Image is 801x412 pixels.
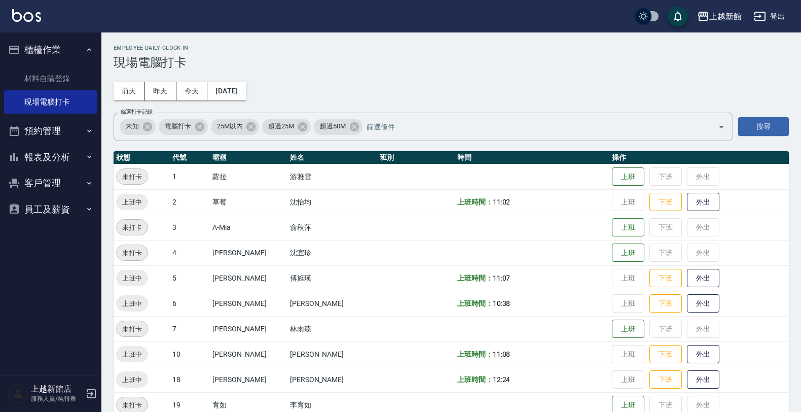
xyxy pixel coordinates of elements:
td: [PERSON_NAME] [287,367,378,392]
button: 前天 [114,82,145,100]
td: [PERSON_NAME] [210,291,287,316]
img: Logo [12,9,41,22]
button: 外出 [687,193,719,212]
a: 現場電腦打卡 [4,90,97,114]
b: 上班時間： [457,198,493,206]
button: 外出 [687,345,719,364]
th: 班別 [377,151,455,164]
td: [PERSON_NAME] [210,341,287,367]
div: 25M以內 [211,119,260,135]
span: 上班中 [116,298,148,309]
button: 員工及薪資 [4,196,97,223]
span: 未打卡 [117,324,148,334]
button: 上班 [612,244,644,262]
div: 超過50M [314,119,362,135]
button: 登出 [750,7,789,26]
span: 上班中 [116,197,148,208]
th: 時間 [455,151,609,164]
td: 4 [170,240,210,265]
span: 未打卡 [117,222,148,233]
button: 上班 [612,167,644,186]
td: 俞秋萍 [287,215,378,240]
span: 未打卡 [117,400,148,410]
td: [PERSON_NAME] [210,240,287,265]
td: 2 [170,189,210,215]
span: 超過50M [314,121,352,131]
td: 18 [170,367,210,392]
span: 11:02 [493,198,511,206]
td: 7 [170,316,210,341]
a: 材料自購登錄 [4,67,97,90]
button: [DATE] [207,82,246,100]
button: save [668,6,688,26]
th: 姓名 [287,151,378,164]
td: [PERSON_NAME] [210,367,287,392]
span: 未打卡 [117,248,148,258]
button: 下班 [649,294,682,313]
b: 上班時間： [457,299,493,307]
div: 超過25M [262,119,311,135]
b: 上班時間： [457,350,493,358]
span: 未知 [120,121,145,131]
td: 蘿拉 [210,164,287,189]
img: Person [8,384,28,404]
button: 今天 [176,82,208,100]
span: 超過25M [262,121,300,131]
td: 1 [170,164,210,189]
button: 上越新館 [693,6,746,27]
td: 10 [170,341,210,367]
td: 3 [170,215,210,240]
button: 下班 [649,269,682,288]
h3: 現場電腦打卡 [114,55,789,70]
span: 25M以內 [211,121,249,131]
div: 未知 [120,119,156,135]
td: [PERSON_NAME] [210,316,287,341]
b: 上班時間： [457,375,493,384]
td: [PERSON_NAME] [210,265,287,291]
th: 狀態 [114,151,170,164]
b: 上班時間： [457,274,493,282]
button: 下班 [649,345,682,364]
button: 上班 [612,218,644,237]
span: 電腦打卡 [159,121,197,131]
div: 電腦打卡 [159,119,208,135]
h2: Employee Daily Clock In [114,45,789,51]
td: 游雅雲 [287,164,378,189]
div: 上越新館 [709,10,742,23]
td: 草莓 [210,189,287,215]
th: 代號 [170,151,210,164]
td: 5 [170,265,210,291]
button: 搜尋 [738,117,789,136]
span: 11:07 [493,274,511,282]
button: 外出 [687,370,719,389]
th: 操作 [609,151,789,164]
button: Open [713,119,730,135]
input: 篩選條件 [364,118,700,135]
button: 報表及分析 [4,144,97,170]
button: 預約管理 [4,118,97,144]
p: 服務人員/純報表 [31,394,83,403]
td: 6 [170,291,210,316]
td: 沈怡均 [287,189,378,215]
span: 上班中 [116,374,148,385]
button: 下班 [649,370,682,389]
button: 外出 [687,269,719,288]
td: 沈宜珍 [287,240,378,265]
span: 未打卡 [117,171,148,182]
button: 昨天 [145,82,176,100]
button: 櫃檯作業 [4,37,97,63]
h5: 上越新館店 [31,384,83,394]
button: 客戶管理 [4,170,97,196]
button: 外出 [687,294,719,313]
span: 11:08 [493,350,511,358]
label: 篩選打卡記錄 [121,108,153,116]
span: 10:38 [493,299,511,307]
button: 下班 [649,193,682,212]
button: 上班 [612,320,644,338]
span: 12:24 [493,375,511,384]
td: [PERSON_NAME] [287,341,378,367]
span: 上班中 [116,349,148,360]
td: 林雨臻 [287,316,378,341]
span: 上班中 [116,273,148,284]
td: 傅旌瑛 [287,265,378,291]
